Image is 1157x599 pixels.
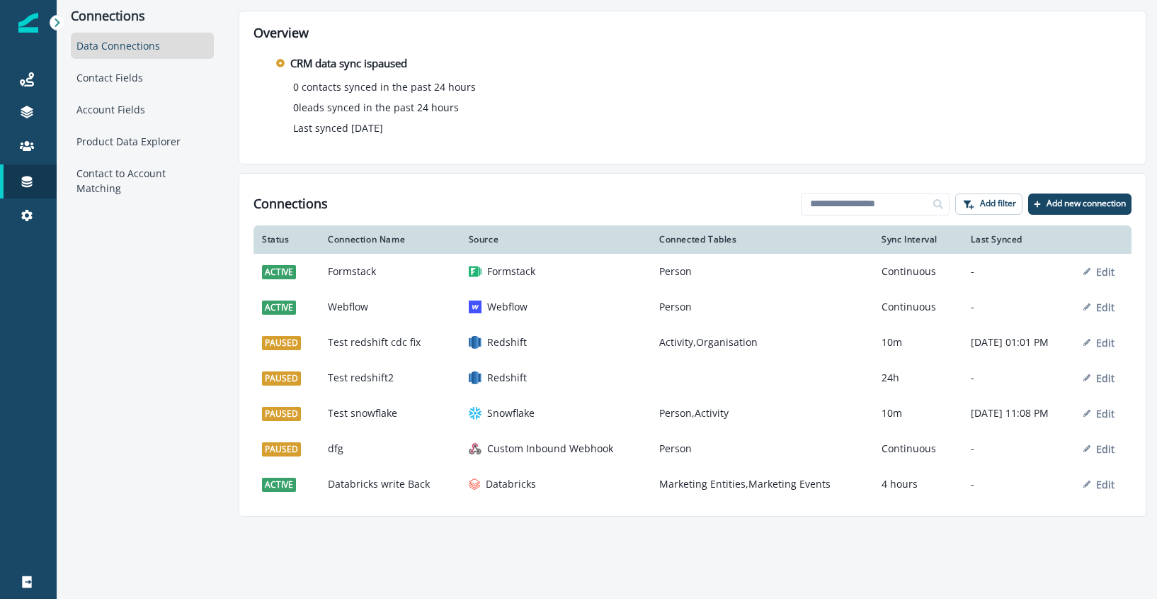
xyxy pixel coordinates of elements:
[1083,336,1115,349] button: Edit
[980,198,1016,208] p: Add filter
[487,442,613,456] p: Custom Inbound Webhook
[253,289,1132,325] a: activeWebflowwebflowWebflowPersonContinuous-Edit
[319,325,460,360] td: Test redshift cdc fix
[659,234,865,245] div: Connected Tables
[1083,371,1115,385] button: Edit
[71,9,214,24] p: Connections
[487,264,535,279] p: Formstack
[1083,478,1115,491] button: Edit
[253,26,1132,41] h2: Overview
[971,335,1066,349] p: [DATE] 01:01 PM
[1096,371,1115,385] p: Edit
[469,234,642,245] div: Source
[262,371,301,386] span: paused
[1028,194,1132,215] button: Add new connection
[469,265,481,278] img: formstack
[71,33,214,59] div: Data Connections
[971,442,1066,456] p: -
[319,289,460,325] td: Webflow
[882,234,954,245] div: Sync Interval
[262,336,301,350] span: paused
[319,466,460,502] td: Databricks write Back
[253,325,1132,360] a: pausedTest redshift cdc fixredshiftRedshiftActivity,Organisation10m[DATE] 01:01 PMEdit
[1096,407,1115,420] p: Edit
[873,396,962,431] td: 10m
[262,301,296,315] span: active
[469,301,481,313] img: webflow
[469,371,481,384] img: redshift
[253,196,328,212] h1: Connections
[262,478,296,492] span: active
[253,466,1132,502] a: activeDatabricks write BackDatabricksMarketing Entities,Marketing Events4 hours-Edit
[873,325,962,360] td: 10m
[1083,301,1115,314] button: Edit
[290,55,407,72] p: CRM data sync is paused
[469,442,481,455] img: generic inbound webhook
[18,13,38,33] img: Inflection
[651,289,873,325] td: Person
[1083,265,1115,279] button: Edit
[1096,336,1115,349] p: Edit
[328,234,451,245] div: Connection Name
[319,360,460,396] td: Test redshift2
[71,65,214,91] div: Contact Fields
[971,406,1066,420] p: [DATE] 11:08 PM
[1083,407,1115,420] button: Edit
[253,360,1132,396] a: pausedTest redshift2redshiftRedshift24h-Edit
[469,407,481,420] img: snowflake
[293,121,383,135] p: Last synced [DATE]
[319,396,460,431] td: Test snowflake
[873,254,962,289] td: Continuous
[262,265,296,279] span: active
[319,431,460,466] td: dfg
[293,100,459,115] p: 0 leads synced in the past 24 hours
[1096,301,1115,314] p: Edit
[71,128,214,155] div: Product Data Explorer
[262,407,301,421] span: paused
[1096,442,1115,456] p: Edit
[873,289,962,325] td: Continuous
[253,254,1132,289] a: activeFormstackformstackFormstackPersonContinuous-Edit
[487,371,527,385] p: Redshift
[873,466,962,502] td: 4 hours
[651,254,873,289] td: Person
[262,234,311,245] div: Status
[651,396,873,431] td: Person,Activity
[253,431,1132,466] a: pauseddfggeneric inbound webhookCustom Inbound WebhookPersonContinuous-Edit
[651,431,873,466] td: Person
[262,442,301,457] span: paused
[651,325,873,360] td: Activity,Organisation
[487,300,528,314] p: Webflow
[486,477,536,491] p: Databricks
[1047,198,1126,208] p: Add new connection
[293,79,476,94] p: 0 contacts synced in the past 24 hours
[955,194,1022,215] button: Add filter
[873,431,962,466] td: Continuous
[1096,265,1115,279] p: Edit
[971,264,1066,279] p: -
[971,477,1066,491] p: -
[71,96,214,123] div: Account Fields
[487,335,527,349] p: Redshift
[71,160,214,201] div: Contact to Account Matching
[253,396,1132,431] a: pausedTest snowflakesnowflakeSnowflakePerson,Activity10m[DATE] 11:08 PMEdit
[469,336,481,349] img: redshift
[487,406,535,420] p: Snowflake
[971,371,1066,385] p: -
[1096,478,1115,491] p: Edit
[1083,442,1115,456] button: Edit
[873,360,962,396] td: 24h
[971,234,1066,245] div: Last Synced
[651,466,873,502] td: Marketing Entities,Marketing Events
[319,254,460,289] td: Formstack
[971,300,1066,314] p: -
